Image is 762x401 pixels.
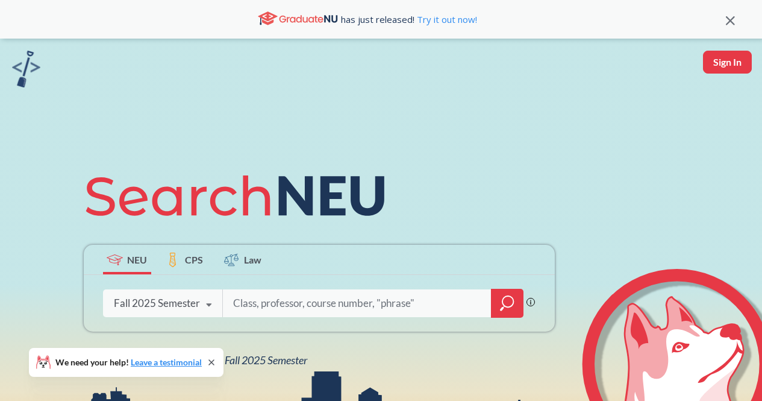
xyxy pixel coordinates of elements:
img: sandbox logo [12,51,40,87]
button: Sign In [703,51,752,74]
div: magnifying glass [491,289,523,318]
span: NEU Fall 2025 Semester [202,353,307,367]
div: Fall 2025 Semester [114,297,200,310]
a: Try it out now! [414,13,477,25]
a: sandbox logo [12,51,40,91]
svg: magnifying glass [500,295,514,312]
span: NEU [127,253,147,267]
input: Class, professor, course number, "phrase" [232,291,482,316]
a: Leave a testimonial [131,357,202,367]
span: CPS [185,253,203,267]
span: We need your help! [55,358,202,367]
span: View all classes for [114,353,307,367]
span: Law [244,253,261,267]
span: has just released! [341,13,477,26]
